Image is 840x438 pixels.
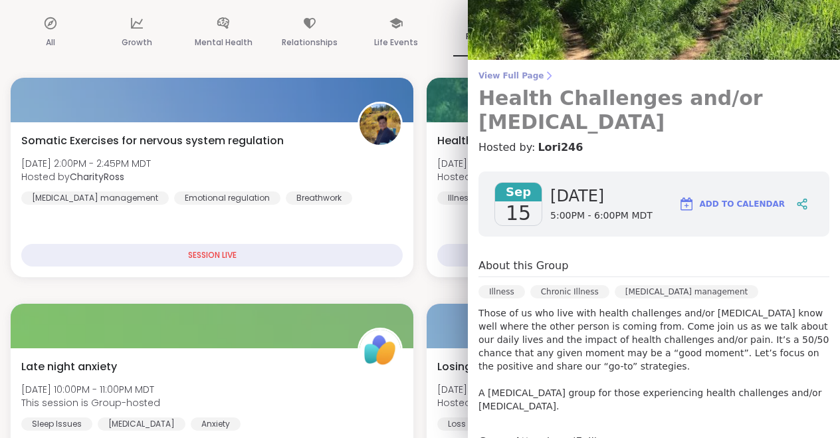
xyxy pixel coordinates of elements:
[437,417,536,431] div: Loss of a loved one
[21,359,117,375] span: Late night anxiety
[286,191,352,205] div: Breathwork
[453,29,512,56] p: Physical Health
[478,258,568,274] h4: About this Group
[700,198,785,210] span: Add to Calendar
[21,191,169,205] div: [MEDICAL_DATA] management
[478,86,829,134] h3: Health Challenges and/or [MEDICAL_DATA]
[360,104,401,145] img: CharityRoss
[550,209,653,223] span: 5:00PM - 6:00PM MDT
[679,196,694,212] img: ShareWell Logomark
[437,133,673,149] span: Health Challenges and/or [MEDICAL_DATA]
[437,157,568,170] span: [DATE] 5:00PM - 6:00PM MDT
[506,201,531,225] span: 15
[70,170,124,183] b: CharityRoss
[437,359,654,375] span: Losing someone through substance use
[21,244,403,267] div: SESSION LIVE
[174,191,280,205] div: Emotional regulation
[437,396,564,409] span: Hosted by
[21,396,160,409] span: This session is Group-hosted
[21,383,160,396] span: [DATE] 10:00PM - 11:00PM MDT
[360,330,401,371] img: ShareWell
[122,35,152,51] p: Growth
[478,285,525,298] div: Illness
[478,70,829,81] span: View Full Page
[195,35,253,51] p: Mental Health
[495,183,542,201] span: Sep
[673,188,791,220] button: Add to Calendar
[550,185,653,207] span: [DATE]
[21,417,92,431] div: Sleep Issues
[282,35,338,51] p: Relationships
[530,285,609,298] div: Chronic Illness
[478,70,829,134] a: View Full PageHealth Challenges and/or [MEDICAL_DATA]
[437,383,564,396] span: [DATE] 1:00PM - 2:00PM MDT
[478,306,829,413] p: Those of us who live with health challenges and/or [MEDICAL_DATA] know well where the other perso...
[21,170,151,183] span: Hosted by
[538,140,583,156] a: Lori246
[437,170,568,183] span: Hosted by
[191,417,241,431] div: Anxiety
[437,191,484,205] div: Illness
[21,157,151,170] span: [DATE] 2:00PM - 2:45PM MDT
[46,35,55,51] p: All
[615,285,758,298] div: [MEDICAL_DATA] management
[374,35,418,51] p: Life Events
[98,417,185,431] div: [MEDICAL_DATA]
[437,244,779,267] div: Session Full
[478,140,829,156] h4: Hosted by:
[21,133,284,149] span: Somatic Exercises for nervous system regulation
